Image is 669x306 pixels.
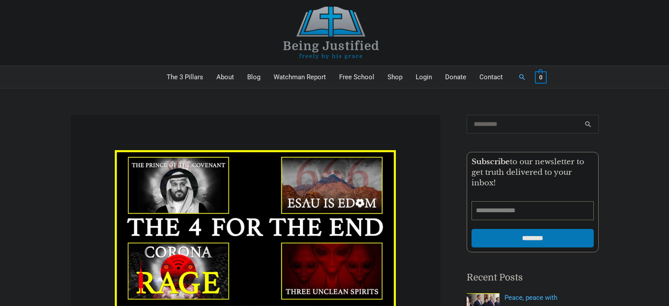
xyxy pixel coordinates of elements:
a: Blog [241,66,267,88]
a: View Shopping Cart, empty [535,73,547,81]
a: Donate [439,66,473,88]
a: Watchman Report [267,66,333,88]
span: to our newsletter to get truth delivered to your inbox! [472,157,584,188]
a: Free School [333,66,381,88]
span: 0 [539,74,542,81]
a: About [210,66,241,88]
h2: Recent Posts [467,271,599,285]
strong: Subscribe [472,157,510,166]
input: Email Address * [472,201,594,220]
a: Login [409,66,439,88]
a: Search button [518,73,526,81]
nav: Primary Site Navigation [160,66,509,88]
a: Shop [381,66,409,88]
a: Contact [473,66,509,88]
img: Being Justified [265,7,397,59]
a: The 3 Pillars [160,66,210,88]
